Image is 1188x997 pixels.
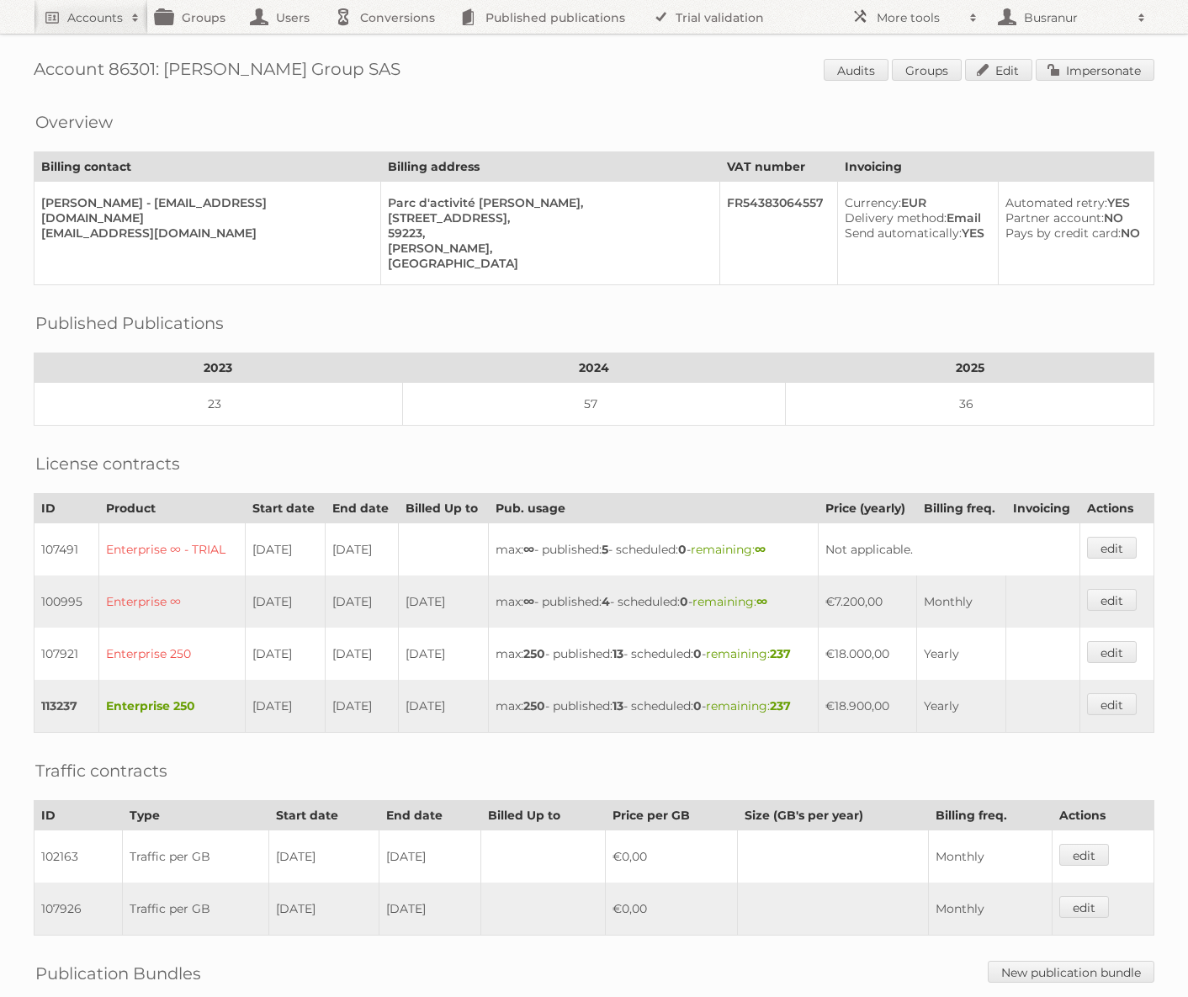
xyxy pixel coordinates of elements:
[523,594,534,609] strong: ∞
[719,182,837,285] td: FR54383064557
[34,575,99,628] td: 100995
[489,575,819,628] td: max: - published: - scheduled: -
[34,883,123,936] td: 107926
[123,830,269,883] td: Traffic per GB
[819,680,917,733] td: €18.900,00
[824,59,888,81] a: Audits
[325,628,398,680] td: [DATE]
[489,680,819,733] td: max: - published: - scheduled: -
[606,801,738,830] th: Price per GB
[99,494,246,523] th: Product
[399,628,489,680] td: [DATE]
[706,698,791,713] span: remaining:
[34,383,403,426] td: 23
[916,494,1005,523] th: Billing freq.
[388,256,706,271] div: [GEOGRAPHIC_DATA]
[399,680,489,733] td: [DATE]
[1059,896,1109,918] a: edit
[399,494,489,523] th: Billed Up to
[325,494,398,523] th: End date
[845,225,984,241] div: YES
[269,830,379,883] td: [DATE]
[613,646,623,661] strong: 13
[489,523,819,576] td: max: - published: - scheduled: -
[388,225,706,241] div: 59223,
[245,523,325,576] td: [DATE]
[1005,195,1140,210] div: YES
[1036,59,1154,81] a: Impersonate
[34,628,99,680] td: 107921
[877,9,961,26] h2: More tools
[325,523,398,576] td: [DATE]
[523,646,545,661] strong: 250
[845,210,947,225] span: Delivery method:
[606,830,738,883] td: €0,00
[399,575,489,628] td: [DATE]
[380,152,719,182] th: Billing address
[34,353,403,383] th: 2023
[379,830,481,883] td: [DATE]
[737,801,928,830] th: Size (GB's per year)
[35,109,113,135] h2: Overview
[379,801,481,830] th: End date
[719,152,837,182] th: VAT number
[489,494,819,523] th: Pub. usage
[480,801,605,830] th: Billed Up to
[606,883,738,936] td: €0,00
[388,195,706,225] div: Parc d'activité [PERSON_NAME], [STREET_ADDRESS],
[99,523,246,576] td: Enterprise ∞ - TRIAL
[245,494,325,523] th: Start date
[99,628,246,680] td: Enterprise 250
[34,152,381,182] th: Billing contact
[34,680,99,733] td: 113237
[692,594,767,609] span: remaining:
[929,801,1053,830] th: Billing freq.
[34,830,123,883] td: 102163
[1053,801,1154,830] th: Actions
[929,883,1053,936] td: Monthly
[402,383,785,426] td: 57
[388,241,706,256] div: [PERSON_NAME],
[845,210,984,225] div: Email
[245,680,325,733] td: [DATE]
[916,680,1005,733] td: Yearly
[1087,537,1137,559] a: edit
[325,575,398,628] td: [DATE]
[693,698,702,713] strong: 0
[819,575,917,628] td: €7.200,00
[819,523,1080,576] td: Not applicable.
[1005,225,1140,241] div: NO
[837,152,1154,182] th: Invoicing
[1005,494,1080,523] th: Invoicing
[786,383,1154,426] td: 36
[269,883,379,936] td: [DATE]
[1005,195,1107,210] span: Automated retry:
[845,195,901,210] span: Currency:
[845,195,984,210] div: EUR
[1005,210,1104,225] span: Partner account:
[269,801,379,830] th: Start date
[1087,589,1137,611] a: edit
[67,9,123,26] h2: Accounts
[892,59,962,81] a: Groups
[756,594,767,609] strong: ∞
[1080,494,1154,523] th: Actions
[402,353,785,383] th: 2024
[1087,641,1137,663] a: edit
[691,542,766,557] span: remaining:
[602,542,608,557] strong: 5
[35,961,201,986] h2: Publication Bundles
[770,646,791,661] strong: 237
[1005,225,1121,241] span: Pays by credit card:
[99,680,246,733] td: Enterprise 250
[245,628,325,680] td: [DATE]
[34,59,1154,84] h1: Account 86301: [PERSON_NAME] Group SAS
[988,961,1154,983] a: New publication bundle
[755,542,766,557] strong: ∞
[845,225,962,241] span: Send automatically:
[965,59,1032,81] a: Edit
[123,801,269,830] th: Type
[523,542,534,557] strong: ∞
[123,883,269,936] td: Traffic per GB
[1059,844,1109,866] a: edit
